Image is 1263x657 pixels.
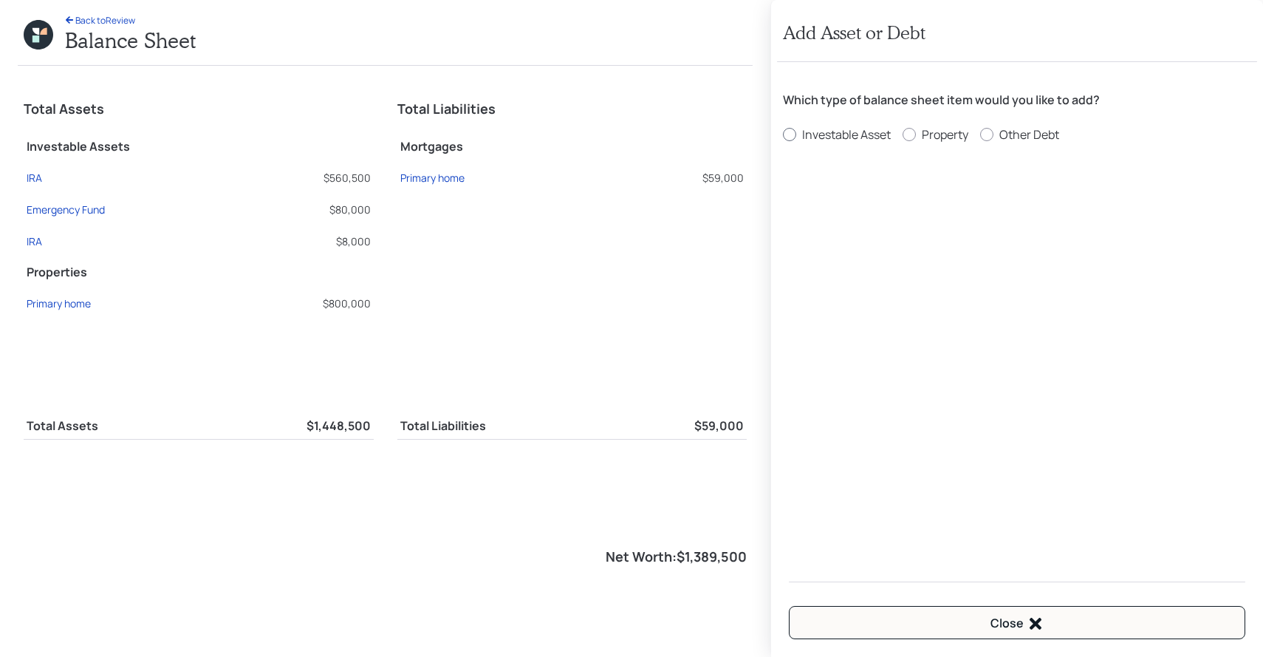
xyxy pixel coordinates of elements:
[210,419,371,433] h5: $1,448,500
[789,606,1245,639] button: Close
[990,615,1044,633] div: Close
[27,419,205,433] h5: Total Assets
[240,234,371,249] div: $8,000
[27,202,105,217] div: Emergency Fund
[606,549,747,565] h4: Net Worth: $1,389,500
[922,126,968,143] div: Property
[27,265,371,279] h5: Properties
[27,140,371,154] h5: Investable Assets
[240,170,371,185] div: $560,500
[783,22,1251,44] h3: Add Asset or Debt
[802,126,891,143] div: Investable Asset
[27,296,91,311] div: Primary home
[24,101,374,118] h4: Total Assets
[999,126,1059,143] div: Other Debt
[612,419,744,433] h5: $59,000
[400,419,607,433] h5: Total Liabilities
[27,234,42,249] div: IRA
[65,14,135,27] div: Back to Review
[783,92,1251,108] div: Which type of balance sheet item would you like to add?
[240,202,371,217] div: $80,000
[397,101,747,118] h4: Total Liabilities
[400,140,745,154] h5: Mortgages
[609,170,744,185] div: $59,000
[27,170,42,185] div: IRA
[240,296,371,311] div: $800,000
[65,28,196,53] h2: Balance Sheet
[400,170,465,185] div: Primary home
